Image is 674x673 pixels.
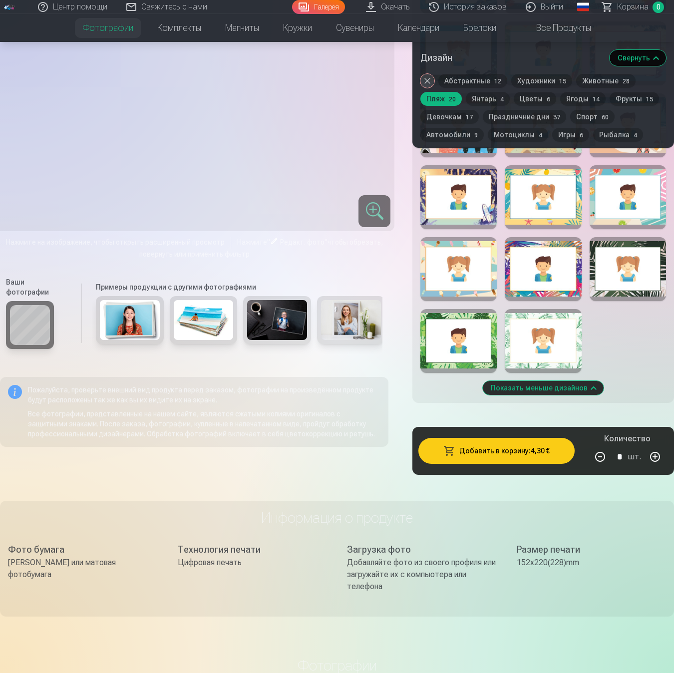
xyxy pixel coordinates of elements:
p: Пожалуйста, проверьте внешний вид продукта перед заказом, фотографии на произведённом продукте бу... [28,385,380,405]
span: 4 [539,132,542,139]
span: 14 [593,96,600,103]
button: Добавить в корзину:4,30 € [418,438,575,464]
a: Фотографии [71,14,145,42]
a: Все продукты [508,14,603,42]
div: Фото бумага [8,543,158,557]
span: 60 [602,114,609,121]
div: [PERSON_NAME] или матовая фотобумага [8,557,158,581]
button: Фрукты15 [610,92,659,106]
button: Животные28 [576,74,636,88]
a: Сувениры [324,14,386,42]
button: Художники15 [511,74,572,88]
span: " [267,238,270,246]
h5: Количество [604,433,651,445]
span: 4 [634,132,637,139]
h3: Информация о продукте [8,509,666,527]
button: Абстрактные12 [438,74,507,88]
span: 20 [449,96,456,103]
span: 15 [646,96,653,103]
button: Показать меньше дизайнов [483,381,604,395]
span: 4 [500,96,504,103]
button: Пляж20 [420,92,462,106]
h6: Ваши фотографии [6,277,67,297]
span: чтобы обрезать, повернуть или применить фильтр [139,238,383,258]
a: Магниты [213,14,271,42]
div: Размер печати [517,543,667,557]
span: 15 [559,78,566,85]
h6: Примеры продукции с другими фотографиями [92,282,382,292]
a: Кружки [271,14,324,42]
h5: Дизайн [420,51,602,65]
div: Загрузка фото [347,543,497,557]
span: Корзина [617,1,649,13]
img: /fa1 [4,4,15,10]
button: Мотоциклы4 [488,128,548,142]
span: Нажмите [237,238,267,246]
button: Девочкам17 [420,110,479,124]
button: Праздничние дни37 [483,110,566,124]
div: 152x220(228)mm [517,557,667,569]
span: 17 [466,114,473,121]
span: 6 [580,132,583,139]
div: Цифровая печать [178,557,328,569]
p: Все фотографии, представленные на нашем сайте, являются сжатыми копиями оригиналов с защитными зн... [28,409,380,439]
span: 12 [494,78,501,85]
div: Технология печати [178,543,328,557]
span: 0 [653,1,664,13]
span: 9 [474,132,478,139]
a: Комплекты [145,14,213,42]
button: Свернуть [610,50,666,66]
span: " [325,238,328,246]
button: Автомобили9 [420,128,484,142]
button: Ягоды14 [560,92,606,106]
a: Брелоки [451,14,508,42]
span: Нажмите на изображение, чтобы открыть расширенный просмотр [6,237,225,247]
button: Рыбалка4 [593,128,643,142]
a: Календари [386,14,451,42]
span: 37 [553,114,560,121]
button: Янтарь4 [466,92,510,106]
span: 6 [547,96,550,103]
button: Игры6 [552,128,589,142]
button: Цветы6 [514,92,556,106]
span: 28 [623,78,630,85]
span: Редакт. фото [280,238,325,246]
button: Спорт60 [570,110,615,124]
div: шт. [628,445,641,469]
div: Добавляйте фото из своего профиля или загружайте их с компьютера или телефона [347,557,497,593]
